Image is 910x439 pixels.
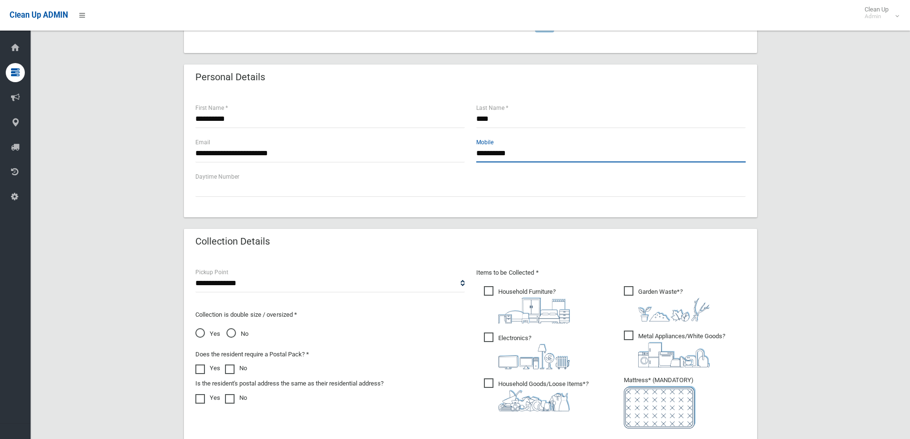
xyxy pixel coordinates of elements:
span: No [226,328,248,340]
span: Household Goods/Loose Items* [484,378,589,411]
img: aa9efdbe659d29b613fca23ba79d85cb.png [498,298,570,323]
img: 36c1b0289cb1767239cdd3de9e694f19.png [638,342,710,367]
span: Electronics [484,332,570,369]
span: Clean Up [860,6,898,20]
label: Yes [195,392,220,404]
img: b13cc3517677393f34c0a387616ef184.png [498,390,570,411]
label: No [225,392,247,404]
span: Yes [195,328,220,340]
header: Personal Details [184,68,277,86]
img: 4fd8a5c772b2c999c83690221e5242e0.png [638,298,710,321]
span: Metal Appliances/White Goods [624,331,725,367]
i: ? [498,334,570,369]
i: ? [498,380,589,411]
p: Items to be Collected * [476,267,746,278]
img: e7408bece873d2c1783593a074e5cb2f.png [624,386,696,428]
span: Garden Waste* [624,286,710,321]
i: ? [638,332,725,367]
label: No [225,363,247,374]
label: Does the resident require a Postal Pack? * [195,349,309,360]
i: ? [638,288,710,321]
span: Clean Up ADMIN [10,11,68,20]
header: Collection Details [184,232,281,251]
small: Admin [865,13,889,20]
span: Household Furniture [484,286,570,323]
p: Collection is double size / oversized * [195,309,465,321]
label: Is the resident's postal address the same as their residential address? [195,378,384,389]
i: ? [498,288,570,323]
img: 394712a680b73dbc3d2a6a3a7ffe5a07.png [498,344,570,369]
span: Mattress* (MANDATORY) [624,376,746,428]
label: Yes [195,363,220,374]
